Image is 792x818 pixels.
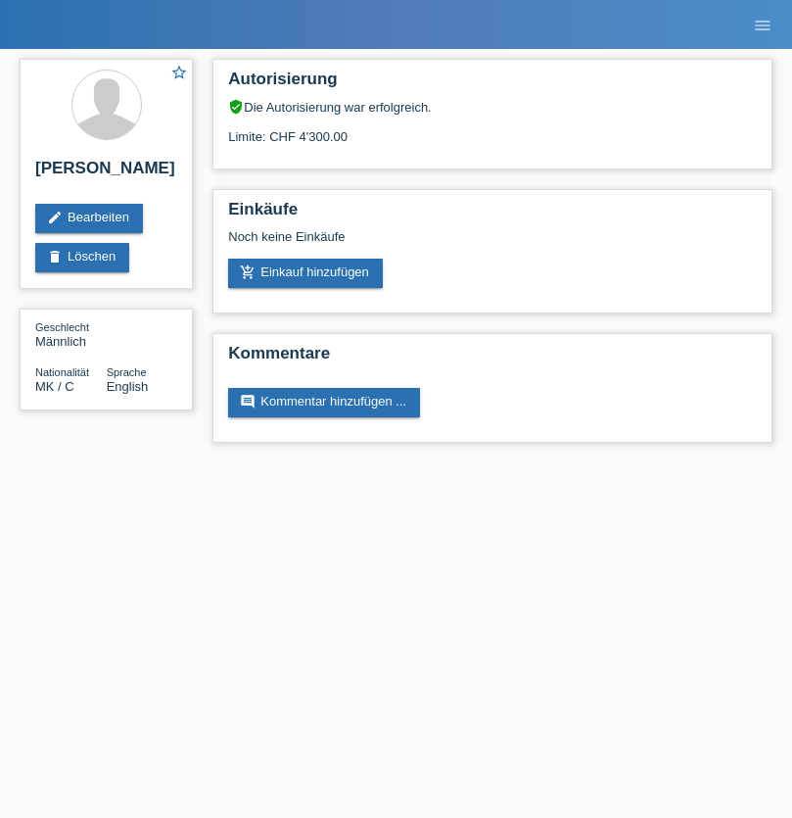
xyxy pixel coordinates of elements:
[35,243,129,272] a: deleteLöschen
[35,366,89,378] span: Nationalität
[47,249,63,265] i: delete
[228,99,244,115] i: verified_user
[228,229,757,259] div: Noch keine Einkäufe
[240,265,256,280] i: add_shopping_cart
[170,64,188,84] a: star_border
[35,379,74,394] span: Mazedonien / C / 06.09.2003
[240,394,256,409] i: comment
[228,259,383,288] a: add_shopping_cartEinkauf hinzufügen
[228,200,757,229] h2: Einkäufe
[107,366,147,378] span: Sprache
[743,19,782,30] a: menu
[35,204,143,233] a: editBearbeiten
[228,99,757,115] div: Die Autorisierung war erfolgreich.
[35,319,107,349] div: Männlich
[228,344,757,373] h2: Kommentare
[35,159,177,188] h2: [PERSON_NAME]
[35,321,89,333] span: Geschlecht
[228,115,757,144] div: Limite: CHF 4'300.00
[228,388,420,417] a: commentKommentar hinzufügen ...
[228,70,757,99] h2: Autorisierung
[753,16,772,35] i: menu
[47,210,63,225] i: edit
[107,379,149,394] span: English
[170,64,188,81] i: star_border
